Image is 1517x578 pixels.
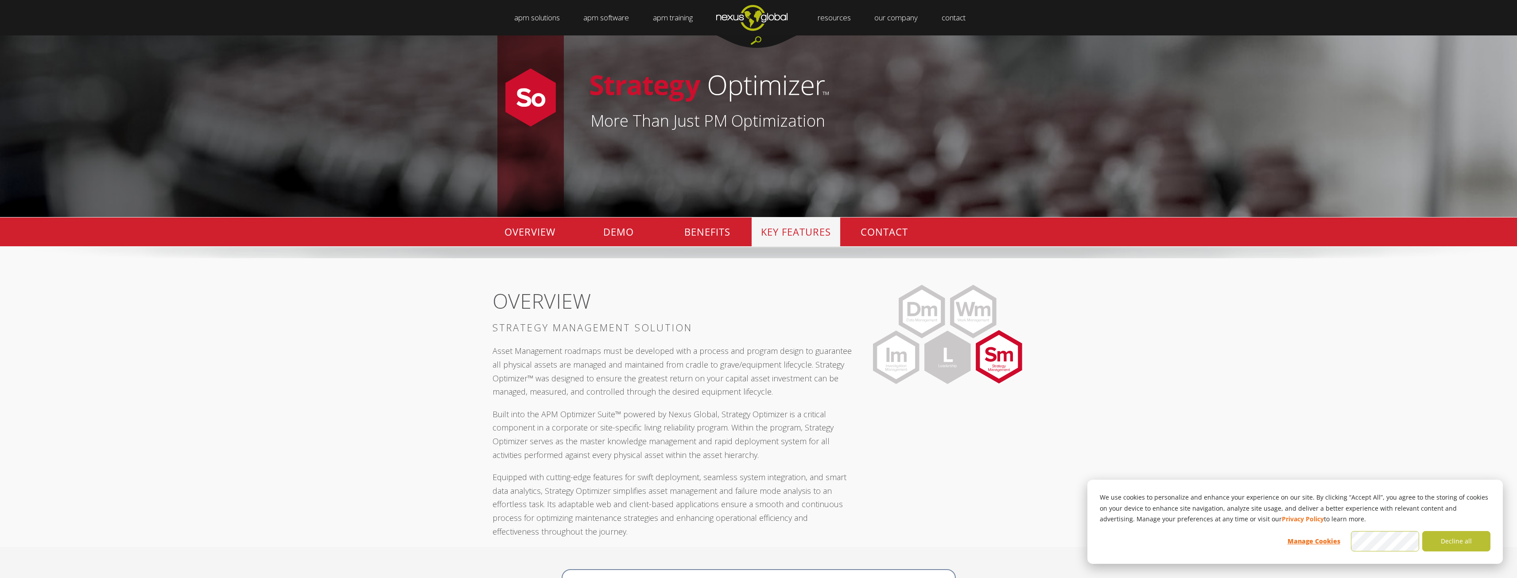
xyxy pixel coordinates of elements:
[493,322,853,333] h3: STRATEGY MANAGEMENT SOLUTION
[493,470,853,538] p: Equipped with cutting-edge features for swift deployment, seamless system integration, and smart ...
[1422,531,1490,551] button: Decline all
[574,217,663,246] p: DEMO
[500,66,562,128] img: So-1
[1087,480,1503,564] div: Cookie banner
[1100,492,1490,525] p: We use cookies to personalize and enhance your experience on our site. By clicking “Accept All”, ...
[493,407,853,462] p: Built into the APM Optimizer Suite™ powered by Nexus Global, Strategy Optimizer is a critical com...
[493,287,591,314] span: OVERVIEW
[590,58,891,113] img: StratOpthorizontal-no-icon
[493,344,853,398] p: Asset Management roadmaps must be developed with a process and program design to guarantee all ph...
[663,217,752,246] p: BENEFITS
[486,217,574,246] p: OVERVIEW
[840,217,929,246] p: CONTACT
[752,217,840,246] p: KEY FEATURES
[1351,531,1419,551] button: Accept all
[1282,514,1324,525] a: Privacy Policy
[590,113,1020,129] h1: More Than Just PM Optimization
[1280,531,1348,551] button: Manage Cookies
